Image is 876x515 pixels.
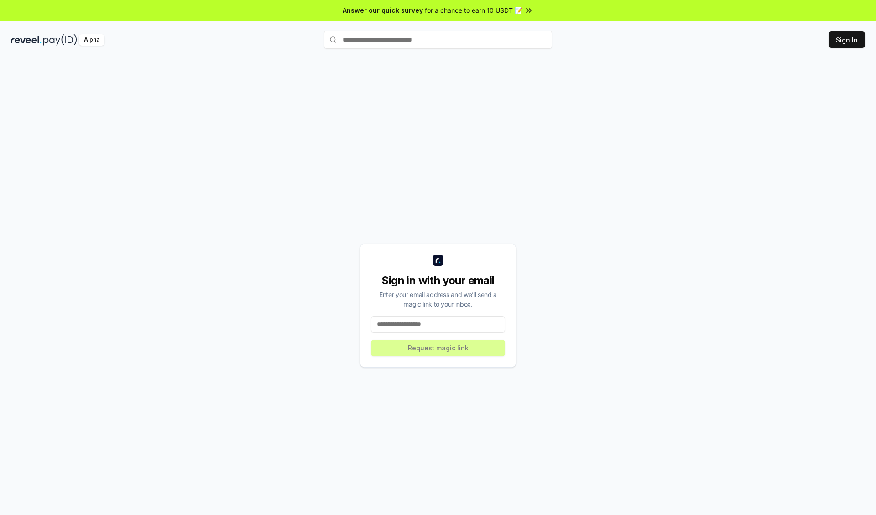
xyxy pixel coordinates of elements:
span: for a chance to earn 10 USDT 📝 [425,5,522,15]
div: Enter your email address and we’ll send a magic link to your inbox. [371,290,505,309]
img: reveel_dark [11,34,42,46]
button: Sign In [829,31,865,48]
span: Answer our quick survey [343,5,423,15]
img: logo_small [433,255,443,266]
img: pay_id [43,34,77,46]
div: Alpha [79,34,104,46]
div: Sign in with your email [371,273,505,288]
